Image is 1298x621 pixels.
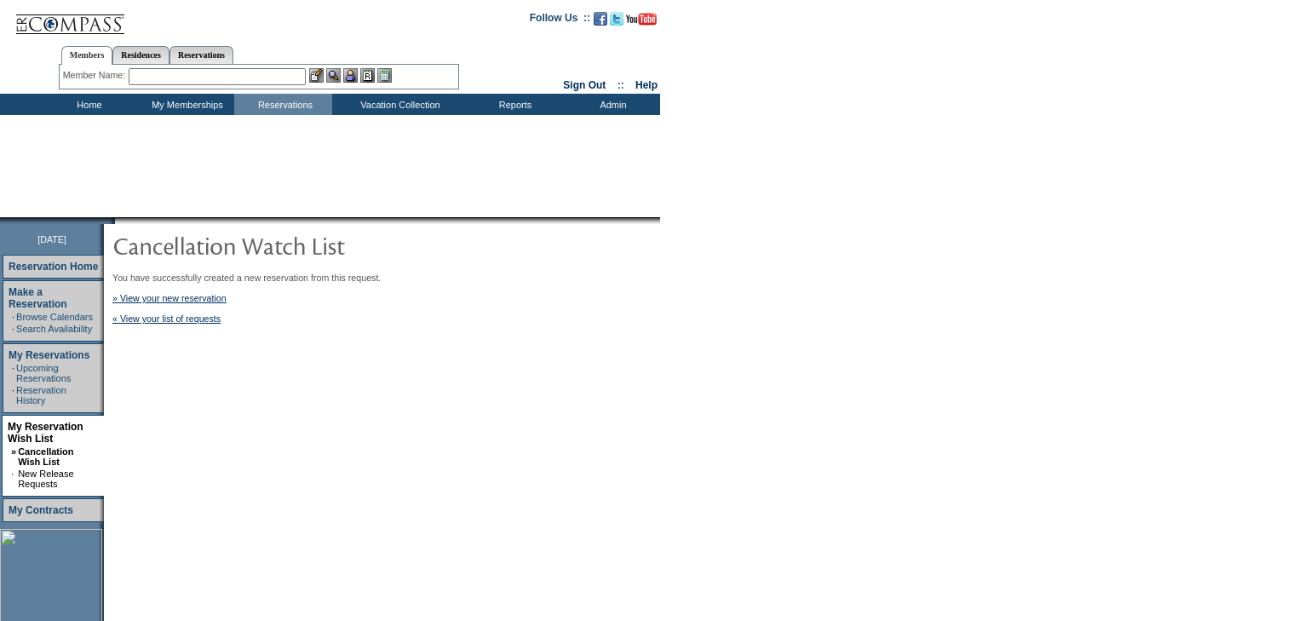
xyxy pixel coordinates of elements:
td: Follow Us :: [530,10,590,31]
a: Reservations [169,46,233,64]
a: Help [635,79,658,91]
img: Impersonate [343,68,358,83]
a: Sign Out [563,79,606,91]
img: Become our fan on Facebook [594,12,607,26]
td: · [12,385,14,405]
td: Home [38,94,136,115]
a: My Contracts [9,504,73,516]
a: New Release Requests [18,469,73,489]
td: Reservations [234,94,332,115]
a: Subscribe to our YouTube Channel [626,17,657,27]
span: You have successfully created a new reservation from this request. [112,273,381,283]
a: Search Availability [16,324,92,334]
img: promoShadowLeftCorner.gif [109,217,115,224]
img: Follow us on Twitter [610,12,623,26]
b: » [11,446,16,457]
a: Cancellation Wish List [18,446,73,467]
td: My Memberships [136,94,234,115]
div: Member Name: [63,68,129,83]
a: Become our fan on Facebook [594,17,607,27]
td: · [12,312,14,322]
a: Members [61,46,113,65]
img: pgTtlCancellationNotification.gif [112,228,453,262]
a: Make a Reservation [9,286,67,310]
a: My Reservations [9,349,89,361]
img: blank.gif [115,217,117,224]
span: [DATE] [37,234,66,244]
td: Vacation Collection [332,94,464,115]
a: Follow us on Twitter [610,17,623,27]
a: Upcoming Reservations [16,363,71,383]
a: Reservation Home [9,261,98,273]
img: Subscribe to our YouTube Channel [626,13,657,26]
a: My Reservation Wish List [8,421,83,445]
td: · [11,469,16,489]
a: » View your new reservation [112,293,227,303]
a: Browse Calendars [16,312,93,322]
td: Admin [562,94,660,115]
td: · [12,324,14,334]
img: Reservations [360,68,375,83]
img: b_calculator.gif [377,68,392,83]
span: :: [617,79,624,91]
a: Residences [112,46,169,64]
img: b_edit.gif [309,68,324,83]
a: « View your list of requests [112,313,221,324]
a: Reservation History [16,385,66,405]
td: · [12,363,14,383]
td: Reports [464,94,562,115]
img: View [326,68,341,83]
